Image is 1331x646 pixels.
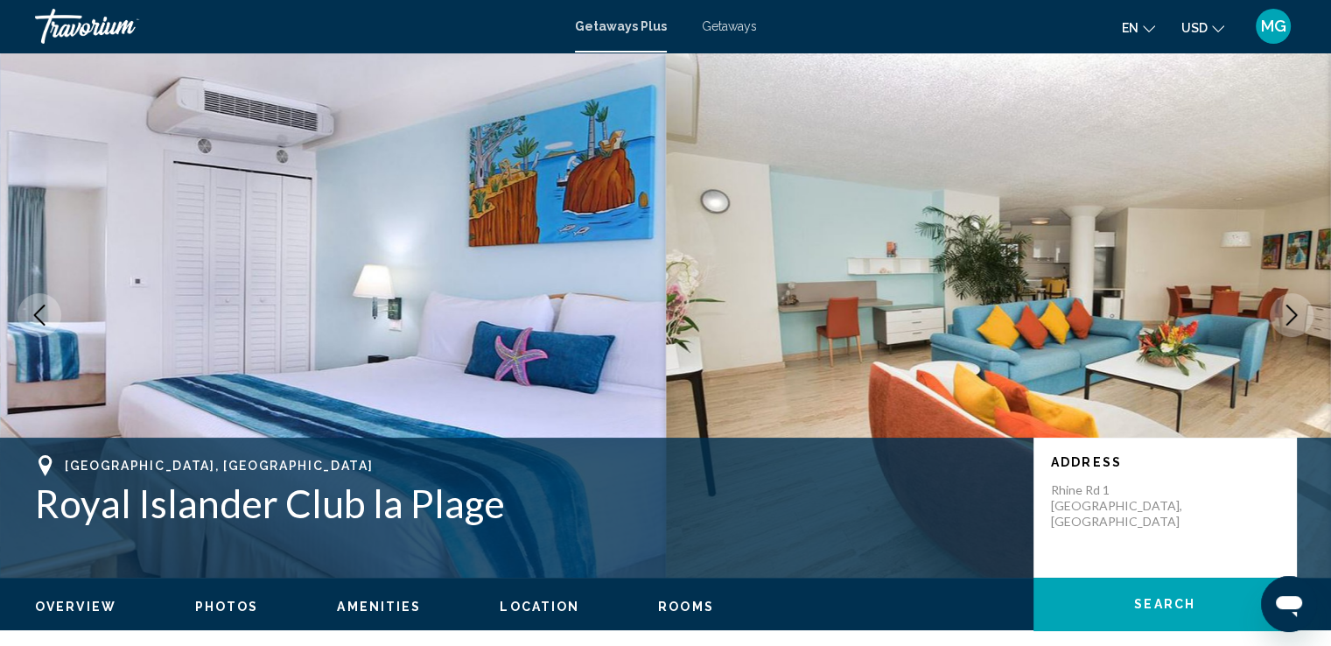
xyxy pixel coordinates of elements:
[1250,8,1296,45] button: User Menu
[337,600,421,614] span: Amenities
[500,600,579,614] span: Location
[35,600,116,614] span: Overview
[1181,21,1208,35] span: USD
[35,599,116,614] button: Overview
[1270,293,1313,337] button: Next image
[575,19,667,33] a: Getaways Plus
[500,599,579,614] button: Location
[1261,576,1317,632] iframe: Button to launch messaging window
[35,481,1016,526] h1: Royal Islander Club la Plage
[35,9,557,44] a: Travorium
[1134,598,1195,612] span: Search
[658,600,714,614] span: Rooms
[1122,21,1138,35] span: en
[1033,578,1296,630] button: Search
[1181,15,1224,40] button: Change currency
[337,599,421,614] button: Amenities
[702,19,757,33] a: Getaways
[1051,455,1278,469] p: Address
[65,459,373,473] span: [GEOGRAPHIC_DATA], [GEOGRAPHIC_DATA]
[658,599,714,614] button: Rooms
[1122,15,1155,40] button: Change language
[195,600,259,614] span: Photos
[195,599,259,614] button: Photos
[1051,482,1191,530] p: Rhine Rd 1 [GEOGRAPHIC_DATA], [GEOGRAPHIC_DATA]
[1261,18,1286,35] span: MG
[18,293,61,337] button: Previous image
